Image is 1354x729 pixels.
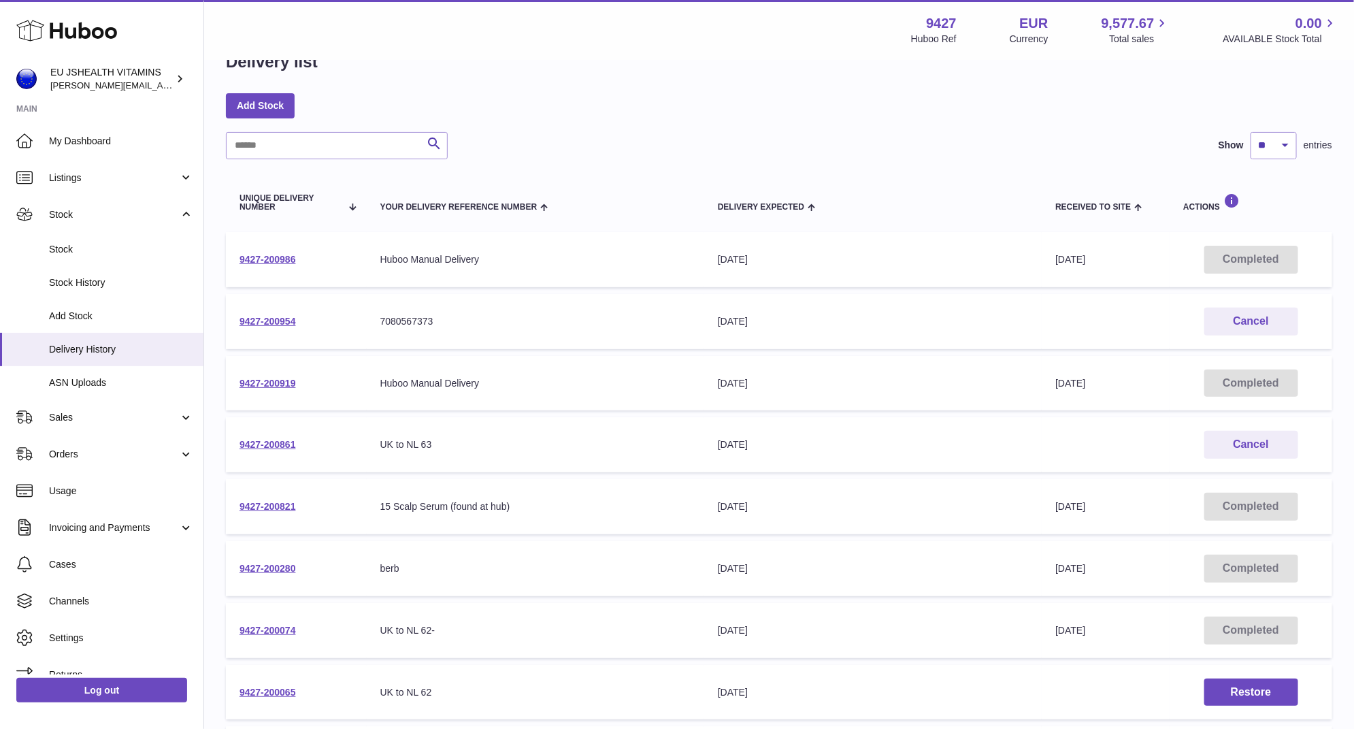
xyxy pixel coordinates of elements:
span: Total sales [1109,33,1170,46]
span: My Dashboard [49,135,193,148]
span: Returns [49,668,193,681]
span: ASN Uploads [49,376,193,389]
span: Listings [49,172,179,184]
a: 0.00 AVAILABLE Stock Total [1223,14,1338,46]
div: [DATE] [718,686,1028,699]
img: laura@jessicasepel.com [16,69,37,89]
span: Stock [49,208,179,221]
span: Stock [49,243,193,256]
a: 9427-200919 [240,378,296,389]
a: 9,577.67 Total sales [1102,14,1170,46]
div: Huboo Manual Delivery [380,377,691,390]
button: Cancel [1204,431,1298,459]
button: Restore [1204,679,1298,707]
span: Invoicing and Payments [49,521,179,534]
strong: EUR [1019,14,1048,33]
span: entries [1304,139,1332,152]
span: Received to Site [1055,203,1131,212]
label: Show [1219,139,1244,152]
div: [DATE] [718,624,1028,637]
div: berb [380,562,691,575]
span: Stock History [49,276,193,289]
a: 9427-200065 [240,687,296,698]
div: [DATE] [718,562,1028,575]
a: Add Stock [226,93,295,118]
span: [DATE] [1055,563,1085,574]
div: [DATE] [718,500,1028,513]
span: Cases [49,558,193,571]
span: Orders [49,448,179,461]
a: Log out [16,678,187,702]
div: [DATE] [718,315,1028,328]
span: [DATE] [1055,378,1085,389]
div: Huboo Ref [911,33,957,46]
span: Settings [49,632,193,645]
span: 9,577.67 [1102,14,1155,33]
span: [PERSON_NAME][EMAIL_ADDRESS][DOMAIN_NAME] [50,80,273,91]
div: Actions [1183,193,1319,212]
div: UK to NL 62- [380,624,691,637]
a: 9427-200954 [240,316,296,327]
span: 0.00 [1295,14,1322,33]
div: 7080567373 [380,315,691,328]
span: Sales [49,411,179,424]
div: [DATE] [718,438,1028,451]
div: Currency [1010,33,1048,46]
span: [DATE] [1055,625,1085,636]
span: [DATE] [1055,501,1085,512]
button: Cancel [1204,308,1298,336]
div: Huboo Manual Delivery [380,253,691,266]
a: 9427-200861 [240,439,296,450]
a: 9427-200074 [240,625,296,636]
div: UK to NL 62 [380,686,691,699]
div: UK to NL 63 [380,438,691,451]
a: 9427-200821 [240,501,296,512]
span: [DATE] [1055,254,1085,265]
h1: Delivery list [226,51,318,73]
div: [DATE] [718,253,1028,266]
span: AVAILABLE Stock Total [1223,33,1338,46]
div: [DATE] [718,377,1028,390]
span: Delivery History [49,343,193,356]
a: 9427-200986 [240,254,296,265]
span: Unique Delivery Number [240,194,341,212]
span: Delivery Expected [718,203,804,212]
span: Usage [49,485,193,498]
span: Add Stock [49,310,193,323]
a: 9427-200280 [240,563,296,574]
div: EU JSHEALTH VITAMINS [50,66,173,92]
span: Your Delivery Reference Number [380,203,538,212]
span: Channels [49,595,193,608]
strong: 9427 [926,14,957,33]
div: 15 Scalp Serum (found at hub) [380,500,691,513]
